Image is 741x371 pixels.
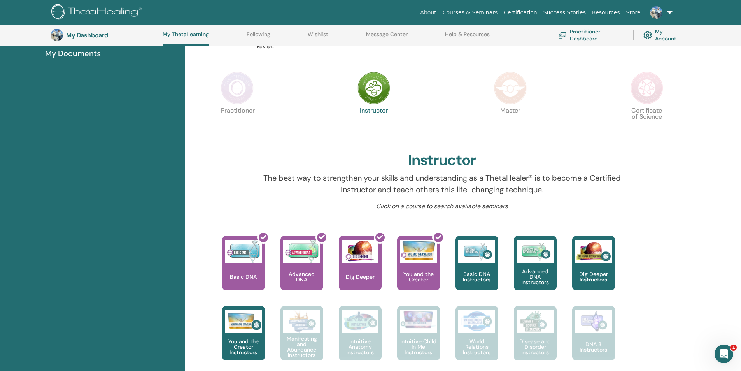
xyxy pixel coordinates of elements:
p: Practitioner [221,107,254,140]
p: Instructor [357,107,390,140]
a: Practitioner Dashboard [558,26,624,44]
a: Success Stories [540,5,589,20]
p: Disease and Disorder Instructors [514,339,557,355]
p: Manifesting and Abundance Instructors [280,336,323,358]
p: DNA 3 Instructors [572,341,615,352]
img: Manifesting and Abundance Instructors [283,310,320,333]
p: Dig Deeper [343,274,378,280]
p: You and the Creator [397,271,440,282]
img: You and the Creator [400,240,437,261]
a: Dig Deeper Instructors Dig Deeper Instructors [572,236,615,306]
p: Advanced DNA Instructors [514,269,557,285]
p: Intuitive Anatomy Instructors [339,339,382,355]
img: Master [494,72,527,104]
p: Click on a course to search available seminars [256,202,628,211]
a: Following [247,31,270,44]
a: Basic DNA Instructors Basic DNA Instructors [455,236,498,306]
a: Advanced DNA Advanced DNA [280,236,323,306]
img: DNA 3 Instructors [575,310,612,333]
a: Resources [589,5,623,20]
p: Dig Deeper Instructors [572,271,615,282]
img: Advanced DNA [283,240,320,263]
p: You and the Creator Instructors [222,339,265,355]
a: Dig Deeper Dig Deeper [339,236,382,306]
img: Dig Deeper [342,240,378,263]
img: Intuitive Anatomy Instructors [342,310,378,333]
a: Certification [501,5,540,20]
p: World Relations Instructors [455,339,498,355]
p: Basic DNA Instructors [455,271,498,282]
a: Basic DNA Basic DNA [222,236,265,306]
img: Basic DNA Instructors [458,240,495,263]
a: Help & Resources [445,31,490,44]
img: default.jpg [650,6,662,19]
p: Certificate of Science [631,107,663,140]
span: My Documents [45,47,101,59]
img: World Relations Instructors [458,310,495,333]
img: Certificate of Science [631,72,663,104]
a: Advanced DNA Instructors Advanced DNA Instructors [514,236,557,306]
img: Instructor [357,72,390,104]
a: My ThetaLearning [163,31,209,46]
a: Courses & Seminars [440,5,501,20]
p: Advanced DNA [280,271,323,282]
span: 1 [730,345,737,351]
p: The best way to strengthen your skills and understanding as a ThetaHealer® is to become a Certifi... [256,172,628,195]
p: Intuitive Child In Me Instructors [397,339,440,355]
img: Dig Deeper Instructors [575,240,612,263]
a: My Account [643,26,683,44]
img: Advanced DNA Instructors [517,240,554,263]
img: Intuitive Child In Me Instructors [400,310,437,329]
h2: Instructor [408,151,476,169]
a: You and the Creator You and the Creator [397,236,440,306]
img: Basic DNA [225,240,262,263]
iframe: Intercom live chat [715,345,733,363]
h3: My Dashboard [66,32,144,39]
p: Master [494,107,527,140]
a: About [417,5,439,20]
a: Message Center [366,31,408,44]
img: logo.png [51,4,144,21]
img: cog.svg [643,29,652,41]
img: chalkboard-teacher.svg [558,32,567,38]
img: Disease and Disorder Instructors [517,310,554,333]
img: You and the Creator Instructors [225,310,262,333]
img: default.jpg [51,29,63,41]
a: Wishlist [308,31,328,44]
img: Practitioner [221,72,254,104]
a: Store [623,5,644,20]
